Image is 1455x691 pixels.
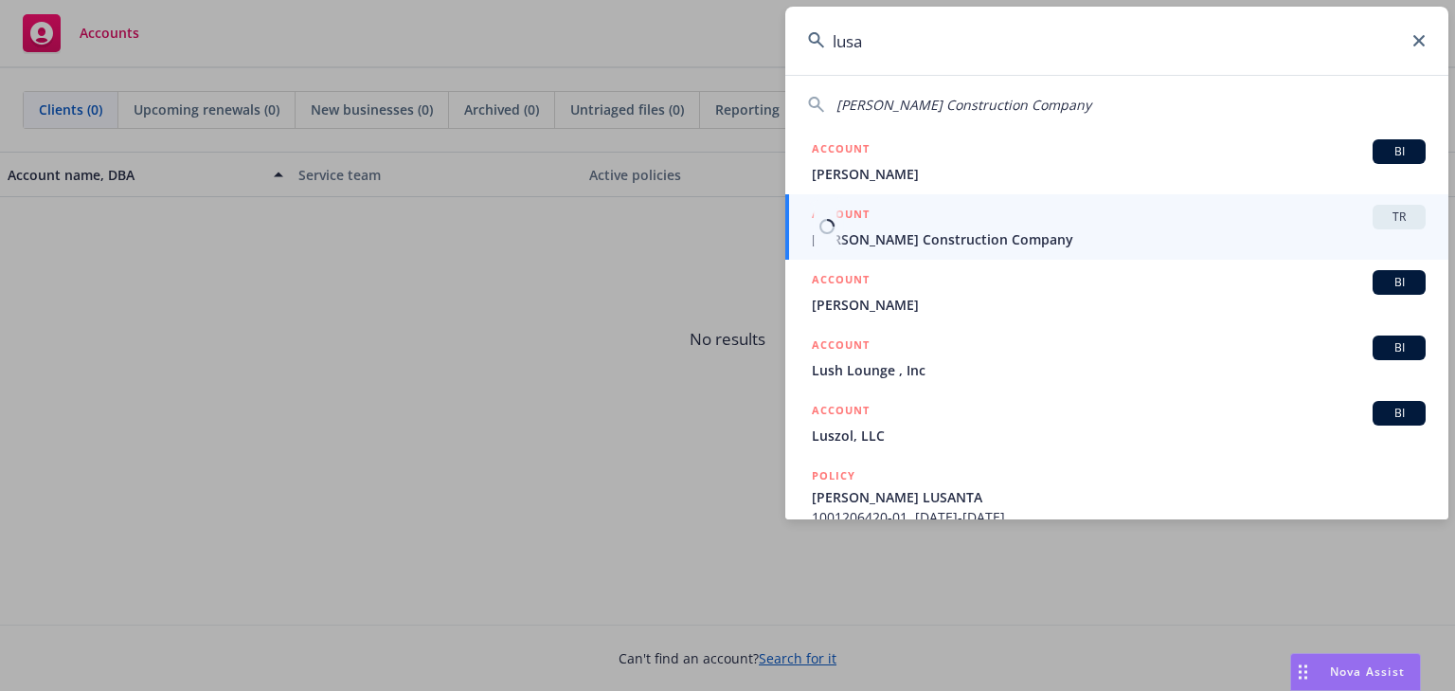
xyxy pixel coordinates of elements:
[1380,143,1418,160] span: BI
[785,325,1448,391] a: ACCOUNTBILush Lounge , Inc
[785,7,1448,75] input: Search...
[1290,653,1421,691] button: Nova Assist
[812,336,870,358] h5: ACCOUNT
[1380,339,1418,356] span: BI
[812,426,1426,446] span: Luszol, LLC
[812,229,1426,249] span: [PERSON_NAME] Construction Company
[785,129,1448,194] a: ACCOUNTBI[PERSON_NAME]
[836,96,1091,114] span: [PERSON_NAME] Construction Company
[1291,654,1315,690] div: Drag to move
[812,401,870,424] h5: ACCOUNT
[812,360,1426,380] span: Lush Lounge , Inc
[1380,209,1418,226] span: TR
[812,466,855,485] h5: POLICY
[785,391,1448,456] a: ACCOUNTBILuszol, LLC
[812,139,870,162] h5: ACCOUNT
[785,456,1448,537] a: POLICY[PERSON_NAME] LUSANTA1001206420-01, [DATE]-[DATE]
[785,194,1448,260] a: ACCOUNTTR[PERSON_NAME] Construction Company
[1380,274,1418,291] span: BI
[1330,664,1405,680] span: Nova Assist
[1380,405,1418,422] span: BI
[812,270,870,293] h5: ACCOUNT
[812,507,1426,527] span: 1001206420-01, [DATE]-[DATE]
[812,205,870,227] h5: ACCOUNT
[812,164,1426,184] span: [PERSON_NAME]
[812,487,1426,507] span: [PERSON_NAME] LUSANTA
[812,295,1426,315] span: [PERSON_NAME]
[785,260,1448,325] a: ACCOUNTBI[PERSON_NAME]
